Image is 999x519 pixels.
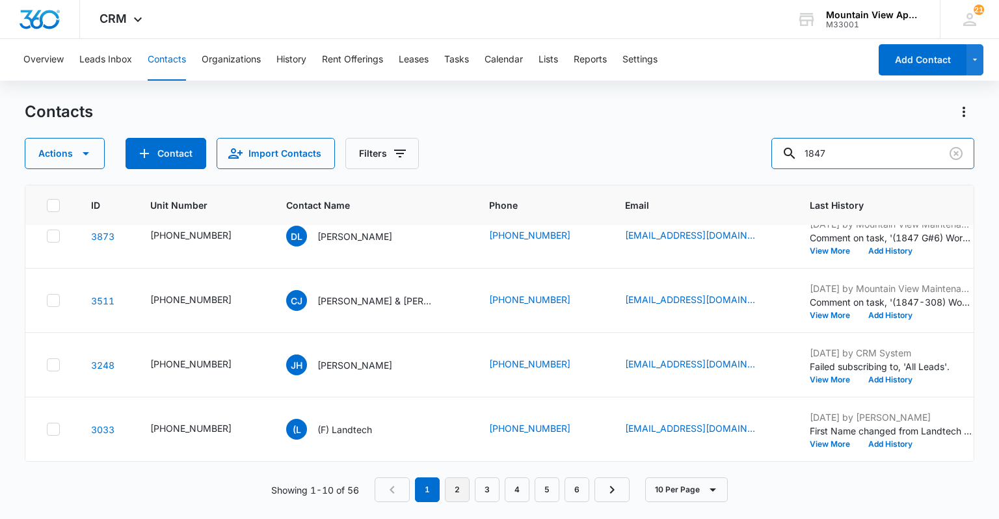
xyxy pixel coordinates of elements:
span: JH [286,354,307,375]
button: Add Contact [126,138,206,169]
button: Leads Inbox [79,39,132,81]
div: Unit Number - 545-1847-302 - Select to Edit Field [150,421,255,437]
button: Settings [622,39,658,81]
button: Actions [953,101,974,122]
div: Unit Number - 545-1847-308 - Select to Edit Field [150,293,255,308]
p: (F) Landtech [317,423,372,436]
div: Contact Name - Justin Heller - Select to Edit Field [286,354,416,375]
a: Next Page [594,477,630,502]
span: ID [91,198,100,212]
a: Page 2 [445,477,470,502]
a: [EMAIL_ADDRESS][DOMAIN_NAME] [625,421,755,435]
button: Organizations [202,39,261,81]
em: 1 [415,477,440,502]
span: CRM [100,12,127,25]
div: Phone - 3607710451 - Select to Edit Field [489,357,594,373]
a: [PHONE_NUMBER] [489,421,570,435]
p: Failed subscribing to, 'All Leads'. [810,360,972,373]
button: Lists [539,39,558,81]
div: [PHONE_NUMBER] [150,228,232,242]
button: View More [810,376,859,384]
button: Add History [859,376,922,384]
button: Calendar [485,39,523,81]
p: [PERSON_NAME] [317,230,392,243]
div: Phone - 7208106555 - Select to Edit Field [489,228,594,244]
a: [PHONE_NUMBER] [489,293,570,306]
button: Tasks [444,39,469,81]
span: Email [625,198,760,212]
button: View More [810,247,859,255]
span: 21 [974,5,984,15]
a: Page 3 [475,477,499,502]
button: History [276,39,306,81]
div: Email - daniellopez5000@hotmail.com - Select to Edit Field [625,228,779,244]
p: [PERSON_NAME] [317,358,392,372]
span: Contact Name [286,198,439,212]
a: Navigate to contact details page for Justin Heller [91,360,114,371]
button: Overview [23,39,64,81]
button: Add Contact [879,44,966,75]
button: View More [810,312,859,319]
a: Page 4 [505,477,529,502]
button: Contacts [148,39,186,81]
button: View More [810,440,859,448]
div: [PHONE_NUMBER] [150,421,232,435]
button: Add History [859,312,922,319]
div: Email - acct@landtechcontractors.com - Select to Edit Field [625,421,779,437]
a: [EMAIL_ADDRESS][DOMAIN_NAME] [625,228,755,242]
input: Search Contacts [771,138,974,169]
div: Phone - 9705028612 - Select to Edit Field [489,293,594,308]
div: account id [826,20,921,29]
p: [DATE] by Mountain View Maintenance [810,282,972,295]
button: Clear [946,143,966,164]
a: [EMAIL_ADDRESS][DOMAIN_NAME] [625,357,755,371]
span: Unit Number [150,198,255,212]
div: [PHONE_NUMBER] [150,293,232,306]
button: 10 Per Page [645,477,728,502]
span: CJ [286,290,307,311]
div: [PHONE_NUMBER] [150,357,232,371]
button: Add History [859,440,922,448]
div: Contact Name - Daniel Lopez - Select to Edit Field [286,226,416,246]
a: [PHONE_NUMBER] [489,228,570,242]
div: account name [826,10,921,20]
span: Last History [810,198,953,212]
div: notifications count [974,5,984,15]
span: DL [286,226,307,246]
button: Actions [25,138,105,169]
a: Navigate to contact details page for Daniel Lopez [91,231,114,242]
a: Navigate to contact details page for Christopher, Joshua & Erminia Medina [91,295,114,306]
p: [PERSON_NAME] & [PERSON_NAME] [317,294,434,308]
div: Email - justinheller2009@yahoo.com - Select to Edit Field [625,357,779,373]
button: Reports [574,39,607,81]
button: Leases [399,39,429,81]
span: Phone [489,198,575,212]
p: [DATE] by [PERSON_NAME] [810,410,972,424]
button: Rent Offerings [322,39,383,81]
button: Filters [345,138,419,169]
div: Email - tophermedina34@outlook.com - Select to Edit Field [625,293,779,308]
div: Contact Name - (F) Landtech - Select to Edit Field [286,419,395,440]
div: Phone - 3033444465 - Select to Edit Field [489,421,594,437]
p: Comment on task, '(1847 G#6) Work Order ' "Replaced light bulb. No further action needed." [810,231,972,245]
nav: Pagination [375,477,630,502]
p: Showing 1-10 of 56 [271,483,359,497]
a: [PHONE_NUMBER] [489,357,570,371]
button: Add History [859,247,922,255]
div: Unit Number - 545-1873-205 - Select to Edit Field [150,228,255,244]
a: Page 6 [565,477,589,502]
h1: Contacts [25,102,93,122]
a: Page 5 [535,477,559,502]
div: Contact Name - Christopher, Joshua & Erminia Medina - Select to Edit Field [286,290,458,311]
p: [DATE] by CRM System [810,346,972,360]
span: (L [286,419,307,440]
p: Comment on task, '(1847-308) Work Order ' "Checked oven and it seemed to be working fine,told ten... [810,295,972,309]
button: Import Contacts [217,138,335,169]
a: Navigate to contact details page for (F) Landtech [91,424,114,435]
div: Unit Number - 545-1847-104 - Select to Edit Field [150,357,255,373]
a: [EMAIL_ADDRESS][DOMAIN_NAME] [625,293,755,306]
p: First Name changed from Landtech to (F) Landtech. [810,424,972,438]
